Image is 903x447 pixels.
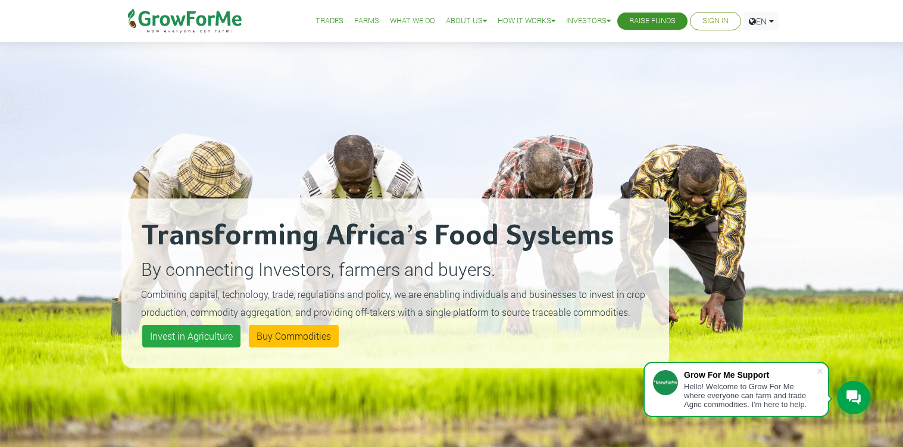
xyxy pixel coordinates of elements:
[390,15,435,27] a: What We Do
[141,256,649,283] p: By connecting Investors, farmers and buyers.
[629,15,676,27] a: Raise Funds
[354,15,379,27] a: Farms
[142,325,240,347] a: Invest in Agriculture
[498,15,555,27] a: How it Works
[315,15,343,27] a: Trades
[684,370,816,380] div: Grow For Me Support
[249,325,339,347] a: Buy Commodities
[141,218,649,254] h2: Transforming Africa’s Food Systems
[566,15,611,27] a: Investors
[743,12,779,30] a: EN
[702,15,729,27] a: Sign In
[684,382,816,409] div: Hello! Welcome to Grow For Me where everyone can farm and trade Agric commodities. I'm here to help.
[446,15,487,27] a: About Us
[141,288,645,318] small: Combining capital, technology, trade, regulations and policy, we are enabling individuals and bus...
